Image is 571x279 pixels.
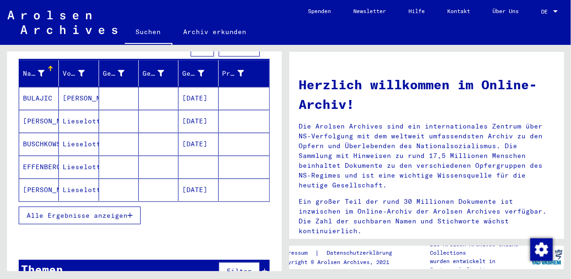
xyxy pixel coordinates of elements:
[19,179,59,201] mat-cell: [PERSON_NAME]
[21,261,63,278] div: Themen
[19,207,141,224] button: Alle Ergebnisse anzeigen
[139,60,178,86] mat-header-cell: Geburt‏
[59,179,99,201] mat-cell: Lieselotte
[227,43,252,52] span: Filter
[19,156,59,178] mat-cell: EFFENBERGER
[143,66,178,81] div: Geburt‏
[97,43,177,52] span: Datensätze gefunden
[103,66,138,81] div: Geburtsname
[182,69,204,79] div: Geburtsdatum
[103,69,124,79] div: Geburtsname
[299,122,555,190] p: Die Arolsen Archives sind ein internationales Zentrum über NS-Verfolgung mit dem weltweit umfasse...
[178,110,218,132] mat-cell: [DATE]
[278,248,403,258] div: |
[172,21,258,43] a: Archiv erkunden
[219,60,269,86] mat-header-cell: Prisoner #
[63,66,98,81] div: Vorname
[63,69,84,79] div: Vorname
[278,258,403,266] p: Copyright © Arolsen Archives, 2021
[19,110,59,132] mat-cell: [PERSON_NAME]
[222,66,258,81] div: Prisoner #
[178,133,218,155] mat-cell: [DATE]
[23,69,44,79] div: Nachname
[178,179,218,201] mat-cell: [DATE]
[319,248,403,258] a: Datenschutzerklärung
[125,21,172,45] a: Suchen
[59,133,99,155] mat-cell: Lieselotte
[59,60,99,86] mat-header-cell: Vorname
[23,66,58,81] div: Nachname
[59,110,99,132] mat-cell: Lieselotte
[7,11,117,34] img: Arolsen_neg.svg
[541,8,551,15] span: DE
[430,257,530,274] p: wurden entwickelt in Partnerschaft mit
[59,87,99,109] mat-cell: [PERSON_NAME]
[530,238,553,261] img: Zustimmung ändern
[59,156,99,178] mat-cell: Lieselotte
[278,248,315,258] a: Impressum
[227,267,252,275] span: Filter
[299,75,555,114] h1: Herzlich willkommen im Online-Archiv!
[178,60,218,86] mat-header-cell: Geburtsdatum
[19,87,59,109] mat-cell: BULAJIC
[19,133,59,155] mat-cell: BUSCHKOWSKY
[182,66,218,81] div: Geburtsdatum
[19,60,59,86] mat-header-cell: Nachname
[99,60,139,86] mat-header-cell: Geburtsname
[430,240,530,257] p: Die Arolsen Archives Online-Collections
[143,69,164,79] div: Geburt‏
[222,69,244,79] div: Prisoner #
[89,43,97,52] span: 32
[299,197,555,236] p: Ein großer Teil der rund 30 Millionen Dokumente ist inzwischen im Online-Archiv der Arolsen Archi...
[27,211,128,220] span: Alle Ergebnisse anzeigen
[178,87,218,109] mat-cell: [DATE]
